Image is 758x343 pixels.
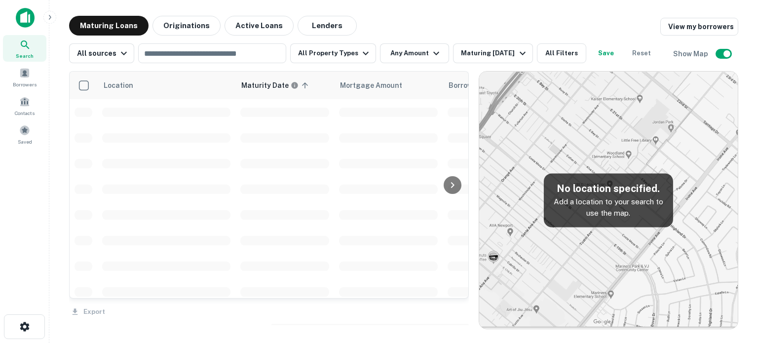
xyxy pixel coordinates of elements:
span: Contacts [15,109,35,117]
button: All Filters [537,43,586,63]
button: Reset [626,43,657,63]
th: Mortgage Amount [334,72,443,99]
span: Mortgage Amount [340,79,415,91]
div: All sources [77,47,130,59]
th: Location [97,72,235,99]
span: Saved [18,138,32,146]
h6: Maturity Date [241,80,289,91]
span: Maturity dates displayed may be estimated. Please contact the lender for the most accurate maturi... [241,80,311,91]
button: Active Loans [225,16,294,36]
span: Location [103,79,146,91]
button: Maturing Loans [69,16,149,36]
button: All sources [69,43,134,63]
button: Originations [152,16,221,36]
a: Contacts [3,92,46,119]
h5: No location specified. [552,181,665,196]
a: Search [3,35,46,62]
div: Maturing [DATE] [461,47,528,59]
button: All Property Types [290,43,376,63]
th: Maturity dates displayed may be estimated. Please contact the lender for the most accurate maturi... [235,72,334,99]
button: Maturing [DATE] [453,43,532,63]
a: Saved [3,121,46,148]
div: Maturity dates displayed may be estimated. Please contact the lender for the most accurate maturi... [241,80,299,91]
button: Any Amount [380,43,449,63]
a: View my borrowers [660,18,738,36]
span: Search [16,52,34,60]
iframe: Chat Widget [709,264,758,311]
h6: Show Map [673,48,710,59]
span: Borrowers [13,80,37,88]
img: capitalize-icon.png [16,8,35,28]
button: Save your search to get updates of matches that match your search criteria. [590,43,622,63]
span: Borrower [449,79,480,91]
a: Borrowers [3,64,46,90]
p: Add a location to your search to use the map. [552,196,665,219]
button: Lenders [298,16,357,36]
img: map-placeholder.webp [479,72,738,329]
